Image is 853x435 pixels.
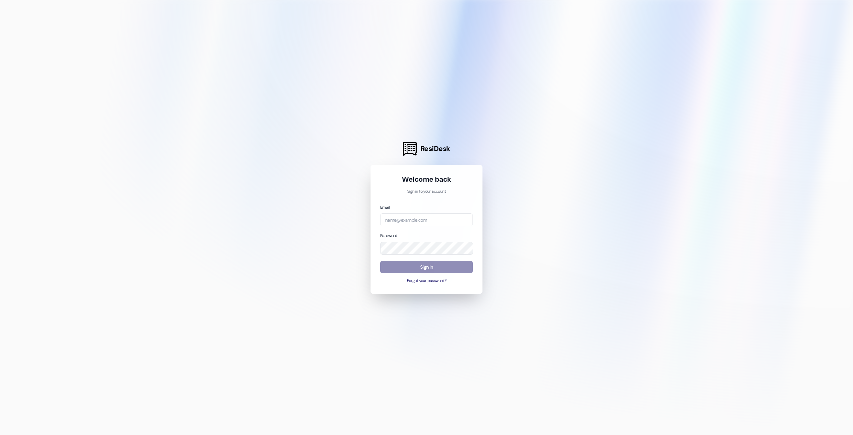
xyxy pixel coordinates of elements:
[421,144,450,153] span: ResiDesk
[380,278,473,284] button: Forgot your password?
[380,233,397,238] label: Password
[380,205,390,210] label: Email
[380,175,473,184] h1: Welcome back
[380,189,473,195] p: Sign in to your account
[380,261,473,274] button: Sign In
[403,142,417,156] img: ResiDesk Logo
[380,213,473,226] input: name@example.com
